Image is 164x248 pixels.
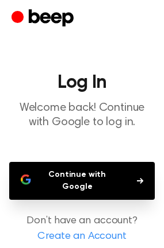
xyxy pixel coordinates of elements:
[9,162,155,200] button: Continue with Google
[9,214,155,245] p: Don’t have an account?
[12,229,152,245] a: Create an Account
[9,101,155,130] p: Welcome back! Continue with Google to log in.
[9,73,155,92] h1: Log In
[12,7,77,30] a: Beep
